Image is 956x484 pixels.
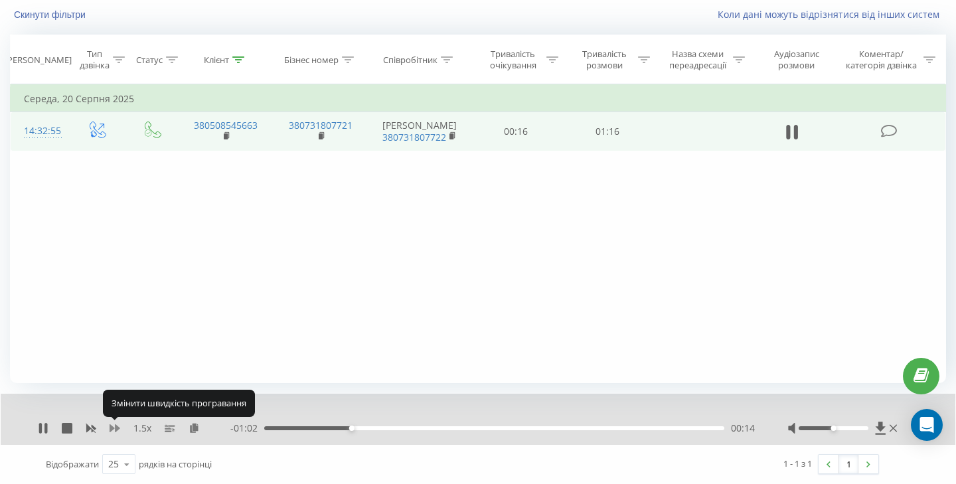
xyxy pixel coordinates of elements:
div: Аудіозапис розмови [760,48,833,71]
span: Відображати [46,458,99,470]
span: 00:14 [731,422,755,435]
div: Співробітник [383,54,438,66]
div: Бізнес номер [284,54,339,66]
div: Accessibility label [349,426,355,431]
span: рядків на сторінці [139,458,212,470]
div: Accessibility label [831,426,836,431]
div: Коментар/категорія дзвінка [842,48,920,71]
td: 00:16 [471,112,562,151]
div: 1 - 1 з 1 [783,457,812,470]
div: 25 [108,457,119,471]
a: Коли дані можуть відрізнятися вiд інших систем [718,8,946,21]
button: Скинути фільтри [10,9,92,21]
a: 380731807722 [382,131,446,143]
a: 1 [838,455,858,473]
div: Статус [136,54,163,66]
td: Середа, 20 Серпня 2025 [11,86,946,112]
div: Open Intercom Messenger [911,409,943,441]
div: [PERSON_NAME] [5,54,72,66]
div: 14:32:55 [24,118,56,144]
div: Тривалість очікування [483,48,544,71]
a: 380731807721 [289,119,353,131]
div: Назва схеми переадресації [665,48,730,71]
td: 01:16 [562,112,653,151]
span: 1.5 x [133,422,151,435]
div: Змінити швидкість програвання [103,390,255,416]
div: Клієнт [204,54,229,66]
a: 380508545663 [194,119,258,131]
span: - 01:02 [230,422,264,435]
td: [PERSON_NAME] [368,112,471,151]
div: Тип дзвінка [80,48,110,71]
div: Тривалість розмови [574,48,635,71]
